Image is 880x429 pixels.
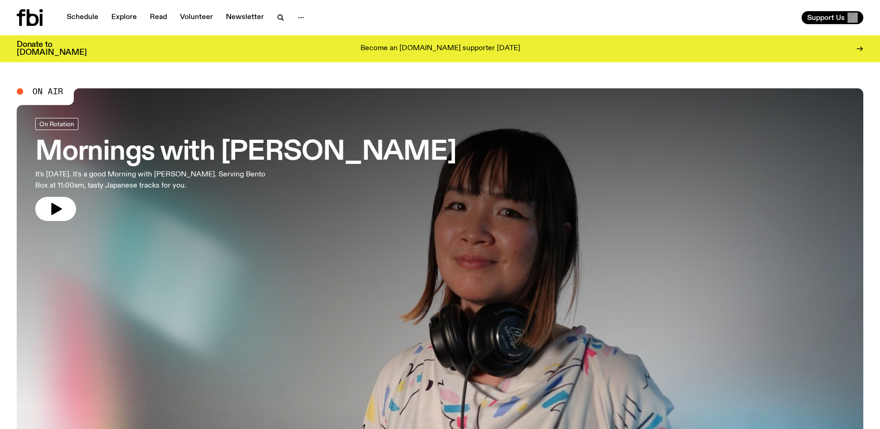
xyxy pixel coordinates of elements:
[35,118,456,221] a: Mornings with [PERSON_NAME]It's [DATE]. It's a good Morning with [PERSON_NAME]. Serving Bento Box...
[35,169,273,191] p: It's [DATE]. It's a good Morning with [PERSON_NAME]. Serving Bento Box at 11:00am, tasty Japanese...
[360,45,520,53] p: Become an [DOMAIN_NAME] supporter [DATE]
[35,139,456,165] h3: Mornings with [PERSON_NAME]
[35,118,78,130] a: On Rotation
[220,11,270,24] a: Newsletter
[39,120,74,127] span: On Rotation
[61,11,104,24] a: Schedule
[174,11,218,24] a: Volunteer
[17,41,87,57] h3: Donate to [DOMAIN_NAME]
[807,13,845,22] span: Support Us
[144,11,173,24] a: Read
[106,11,142,24] a: Explore
[32,87,63,96] span: On Air
[802,11,863,24] button: Support Us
